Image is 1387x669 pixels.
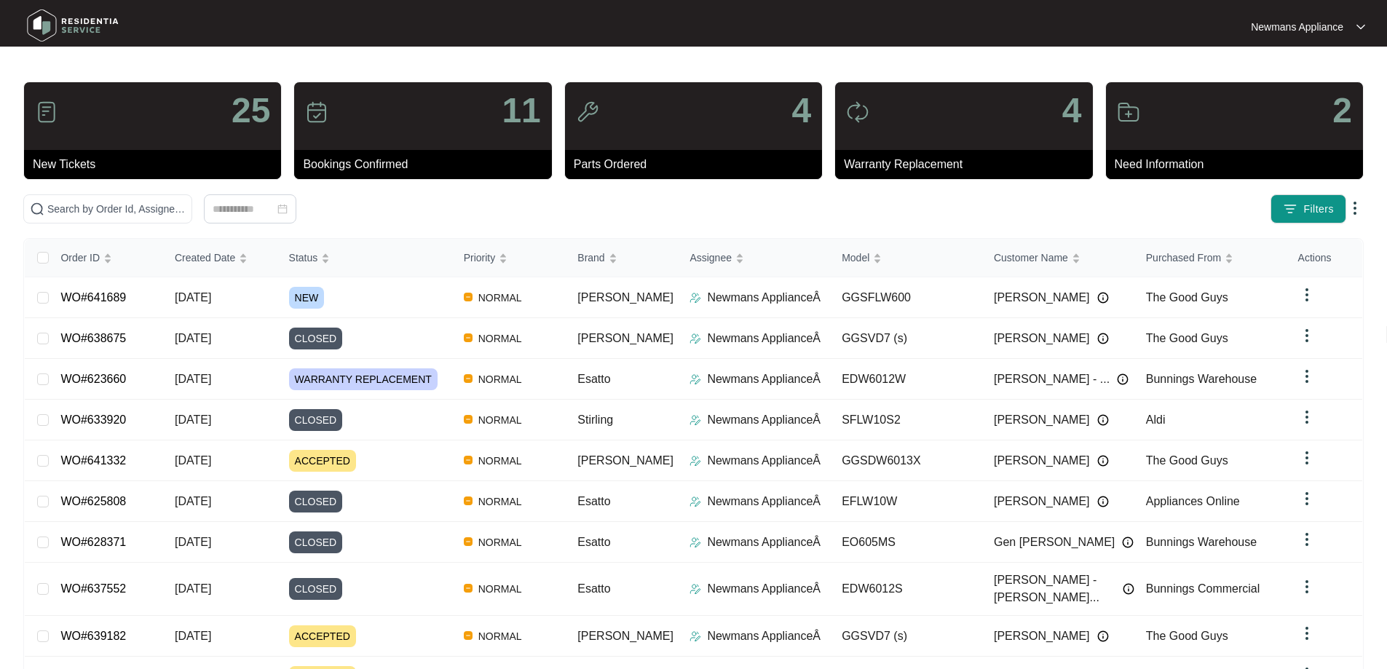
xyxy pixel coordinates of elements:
span: [PERSON_NAME] [994,289,1090,306]
th: Model [830,239,982,277]
span: [DATE] [175,582,211,595]
img: Assigner Icon [689,333,701,344]
span: [DATE] [175,536,211,548]
span: The Good Guys [1146,630,1228,642]
p: Newmans ApplianceÂ [707,452,821,470]
span: [DATE] [175,373,211,385]
span: The Good Guys [1146,291,1228,304]
img: Info icon [1097,333,1109,344]
p: Newmans ApplianceÂ [707,493,821,510]
span: [PERSON_NAME] [994,452,1090,470]
img: Vercel Logo [464,374,473,383]
span: The Good Guys [1146,332,1228,344]
span: ACCEPTED [289,450,356,472]
p: 25 [232,93,270,128]
p: Newmans Appliance [1251,20,1343,34]
a: WO#625808 [60,495,126,507]
span: Esatto [577,373,610,385]
span: NORMAL [473,534,528,551]
a: WO#641332 [60,454,126,467]
img: dropdown arrow [1298,327,1316,344]
th: Actions [1287,239,1362,277]
p: Newmans ApplianceÂ [707,330,821,347]
span: Aldi [1146,413,1166,426]
img: Assigner Icon [689,414,701,426]
th: Assignee [678,239,830,277]
img: residentia service logo [22,4,124,47]
p: Newmans ApplianceÂ [707,289,821,306]
span: Esatto [577,536,610,548]
p: New Tickets [33,156,281,173]
p: Parts Ordered [574,156,822,173]
a: WO#638675 [60,332,126,344]
p: Warranty Replacement [844,156,1092,173]
img: Assigner Icon [689,496,701,507]
td: GGSVD7 (s) [830,318,982,359]
img: Assigner Icon [689,537,701,548]
img: Info icon [1097,455,1109,467]
span: [PERSON_NAME] [577,454,673,467]
span: [DATE] [175,413,211,426]
p: 4 [791,93,811,128]
img: Assigner Icon [689,373,701,385]
span: CLOSED [289,409,343,431]
span: NEW [289,287,325,309]
span: Model [842,250,869,266]
span: [PERSON_NAME] [994,330,1090,347]
td: GGSDW6013X [830,440,982,481]
span: [DATE] [175,454,211,467]
span: Bunnings Warehouse [1146,373,1257,385]
img: Assigner Icon [689,292,701,304]
span: NORMAL [473,289,528,306]
th: Brand [566,239,678,277]
span: Esatto [577,582,610,595]
img: Info icon [1117,373,1129,385]
span: CLOSED [289,578,343,600]
a: WO#641689 [60,291,126,304]
span: Status [289,250,318,266]
img: dropdown arrow [1298,625,1316,642]
input: Search by Order Id, Assignee Name, Customer Name, Brand and Model [47,201,186,217]
p: Newmans ApplianceÂ [707,580,821,598]
span: Customer Name [994,250,1068,266]
span: Created Date [175,250,235,266]
span: Priority [464,250,496,266]
span: ACCEPTED [289,625,356,647]
span: [DATE] [175,291,211,304]
img: Info icon [1122,537,1134,548]
span: Assignee [689,250,732,266]
span: NORMAL [473,580,528,598]
span: [PERSON_NAME] [577,630,673,642]
td: EDW6012S [830,563,982,616]
p: Newmans ApplianceÂ [707,628,821,645]
span: Order ID [60,250,100,266]
img: filter icon [1283,202,1297,216]
img: Assigner Icon [689,583,701,595]
span: Bunnings Warehouse [1146,536,1257,548]
img: dropdown arrow [1298,490,1316,507]
span: NORMAL [473,628,528,645]
span: Stirling [577,413,613,426]
img: Info icon [1097,292,1109,304]
a: WO#628371 [60,536,126,548]
span: [PERSON_NAME] [577,332,673,344]
img: dropdown arrow [1298,408,1316,426]
img: Info icon [1097,630,1109,642]
img: dropdown arrow [1298,578,1316,595]
img: icon [35,100,58,124]
img: Vercel Logo [464,456,473,464]
img: Vercel Logo [464,333,473,342]
td: GGSVD7 (s) [830,616,982,657]
img: dropdown arrow [1346,199,1364,217]
span: WARRANTY REPLACEMENT [289,368,438,390]
img: Assigner Icon [689,455,701,467]
th: Status [277,239,452,277]
a: WO#637552 [60,582,126,595]
span: Filters [1303,202,1334,217]
img: icon [1117,100,1140,124]
button: filter iconFilters [1271,194,1346,223]
th: Created Date [163,239,277,277]
span: CLOSED [289,328,343,349]
th: Purchased From [1134,239,1287,277]
span: Purchased From [1146,250,1221,266]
